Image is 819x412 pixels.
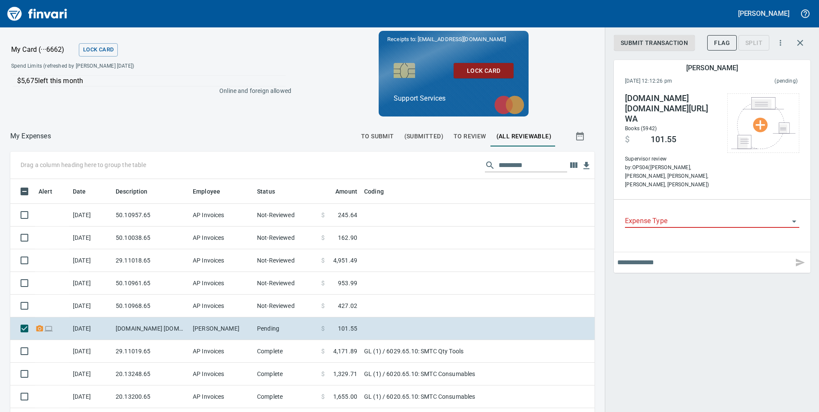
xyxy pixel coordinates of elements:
td: AP Invoices [189,249,254,272]
span: This will send this message to the employee, notifying them about it if possible. To just make an... [790,252,810,273]
p: Support Services [394,93,514,104]
h5: [PERSON_NAME] [686,63,738,72]
button: Flag [707,35,737,51]
nav: breadcrumb [10,131,51,141]
span: [DATE] 12:12:26 pm [625,77,723,86]
span: Online transaction [44,325,53,331]
span: Lock Card [83,45,114,55]
td: AP Invoices [189,363,254,385]
button: Choose columns to display [567,159,580,172]
td: Pending [254,317,318,340]
span: Employee [193,186,231,197]
td: 50.10961.65 [112,272,189,295]
td: [PERSON_NAME] [189,317,254,340]
td: 20.13248.65 [112,363,189,385]
td: Complete [254,340,318,363]
span: $ [321,392,325,401]
td: [DATE] [69,272,112,295]
span: $ [321,211,325,219]
span: Books (5942) [625,125,657,131]
span: Submit Transaction [621,38,688,48]
td: [DATE] [69,227,112,249]
span: Lock Card [460,66,507,76]
td: AP Invoices [189,340,254,363]
h5: [PERSON_NAME] [738,9,789,18]
p: My Card (···6662) [11,45,75,55]
span: Coding [364,186,384,197]
span: 162.90 [338,233,357,242]
td: [DOMAIN_NAME] [DOMAIN_NAME][URL] WA [112,317,189,340]
td: [DATE] [69,295,112,317]
span: This charge has not been settled by the merchant yet. This usually takes a couple of days but in ... [723,77,798,86]
p: Online and foreign allowed [4,87,291,95]
td: Not-Reviewed [254,204,318,227]
span: Coding [364,186,395,197]
span: Flag [714,38,730,48]
p: $5,675 left this month [17,76,286,86]
div: Transaction still pending, cannot split yet. It usually takes 2-3 days for a merchant to settle a... [738,39,769,46]
span: $ [321,233,325,242]
td: [DATE] [69,385,112,408]
span: 245.64 [338,211,357,219]
td: 29.11018.65 [112,249,189,272]
button: Open [788,215,800,227]
button: Submit Transaction [614,35,695,51]
button: More [771,33,790,52]
span: (Submitted) [404,131,443,142]
span: Receipt Required [35,325,44,331]
span: To Submit [361,131,394,142]
td: GL (1) / 6029.65.10: SMTC Qty Tools [361,340,575,363]
span: 4,951.49 [333,256,357,265]
td: 50.10968.65 [112,295,189,317]
button: Close transaction [790,33,810,53]
span: $ [625,134,630,145]
span: Supervisor review by: OPS04 ([PERSON_NAME], [PERSON_NAME], [PERSON_NAME], [PERSON_NAME], [PERSON_... [625,155,719,189]
img: Finvari [5,3,69,24]
img: Select file [731,97,795,149]
td: 50.10957.65 [112,204,189,227]
span: 1,655.00 [333,392,357,401]
td: Complete [254,385,318,408]
span: 4,171.89 [333,347,357,355]
td: [DATE] [69,204,112,227]
img: mastercard.svg [490,91,529,119]
td: Not-Reviewed [254,227,318,249]
span: Employee [193,186,220,197]
button: Download Table [580,159,593,172]
td: [DATE] [69,249,112,272]
td: 50.10038.65 [112,227,189,249]
span: (All Reviewable) [496,131,551,142]
td: Not-Reviewed [254,272,318,295]
td: AP Invoices [189,272,254,295]
span: Description [116,186,159,197]
span: Description [116,186,148,197]
span: 101.55 [651,134,676,145]
p: Drag a column heading here to group the table [21,161,146,169]
span: [EMAIL_ADDRESS][DOMAIN_NAME] [417,35,507,43]
td: AP Invoices [189,204,254,227]
td: AP Invoices [189,385,254,408]
td: 29.11019.65 [112,340,189,363]
td: [DATE] [69,340,112,363]
span: Amount [324,186,357,197]
span: 427.02 [338,302,357,310]
td: AP Invoices [189,227,254,249]
button: [PERSON_NAME] [736,7,792,20]
button: Lock Card [79,43,118,57]
td: Not-Reviewed [254,249,318,272]
span: 101.55 [338,324,357,333]
p: My Expenses [10,131,51,141]
td: [DATE] [69,317,112,340]
span: $ [321,370,325,378]
span: Amount [335,186,357,197]
span: To Review [454,131,486,142]
td: GL (1) / 6020.65.10: SMTC Consumables [361,385,575,408]
span: Date [73,186,97,197]
span: 1,329.71 [333,370,357,378]
span: $ [321,347,325,355]
span: $ [321,302,325,310]
span: Alert [39,186,63,197]
span: $ [321,279,325,287]
td: GL (1) / 6020.65.10: SMTC Consumables [361,363,575,385]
